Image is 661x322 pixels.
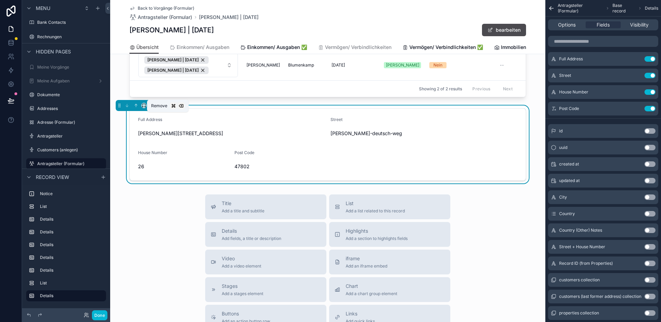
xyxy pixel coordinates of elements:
label: Adresse (Formular) [37,120,105,125]
span: Title [222,200,264,207]
span: customers (last former address) collection [559,294,641,299]
a: Rechnungen [26,31,106,42]
span: Visibility [630,21,649,28]
span: Street [330,117,343,122]
span: updated at [559,178,580,183]
a: Dokumente [26,89,106,100]
span: House Number [138,150,167,155]
span: Stages [222,283,263,290]
span: Vermögen/ Verbindlichkeiten ✅ [409,44,483,51]
span: Links [346,310,375,317]
button: ListAdd a list related to this record [329,194,450,219]
div: scrollable content [22,185,110,308]
span: Full Address [559,56,583,62]
span: Full Address [138,117,162,122]
label: List [40,280,103,286]
label: List [40,204,103,209]
label: Dokumente [37,92,105,98]
label: Addresses [37,106,105,111]
span: iframe [346,255,387,262]
label: Details [40,242,103,248]
span: customers collection [559,277,600,283]
label: Details [40,229,103,235]
span: House Number [559,89,588,95]
span: 47802 [234,163,325,170]
a: Übersicht [129,41,159,54]
button: bearbeiten [482,24,526,36]
span: Video [222,255,261,262]
label: Details [40,255,103,260]
label: Details [40,293,101,299]
span: Country (Other) Notes [559,228,602,233]
a: Einkommen/ Ausgaben ✅ [240,41,307,55]
span: List [346,200,405,207]
a: Vermögen/ Verbindlichkeiten ✅ [402,41,483,55]
span: Einkommen/ Ausgaben [177,44,229,51]
span: properties collection [559,310,599,316]
span: Add a title and subtitle [222,208,264,214]
span: Record view [36,174,69,181]
button: DetailsAdd fields, a title or description [205,222,326,247]
a: Adresse (Formular) [26,117,106,128]
a: Customers (anlegen) [26,144,106,155]
span: [PERSON_NAME]-deutsch-weg [330,130,517,137]
span: Showing 2 of 2 results [419,86,462,92]
span: [PERSON_NAME][STREET_ADDRESS] [138,130,325,137]
span: Details [222,228,281,234]
span: created at [559,161,579,167]
span: Chart [346,283,397,290]
span: Post Code [234,150,254,155]
span: Highlights [346,228,408,234]
span: Street + House Number [559,244,605,250]
span: id [559,128,563,134]
span: Details [645,6,658,11]
button: TitleAdd a title and subtitle [205,194,326,219]
span: Buttons [222,310,270,317]
span: Vermögen/ Verbindlichkeiten [325,44,391,51]
button: ChartAdd a chart group element [329,277,450,302]
span: Einkommen/ Ausgaben ✅ [247,44,307,51]
a: Antragsteller [26,131,106,142]
span: Add a chart group element [346,291,397,296]
button: VideoAdd a video element [205,250,326,274]
span: Add a stages element [222,291,263,296]
a: Antragsteller (Formular) [129,14,192,21]
h1: [PERSON_NAME] | [DATE] [129,25,214,35]
button: iframeAdd an iframe embed [329,250,450,274]
span: Menu [36,5,50,12]
span: Antragsteller (Formular) [558,3,603,14]
label: Notice [40,191,103,197]
label: Antragsteller (Formular) [37,161,102,167]
label: Details [40,217,103,222]
span: Base record [612,3,636,14]
span: Fields [597,21,610,28]
label: Rechnungen [37,34,105,40]
a: [PERSON_NAME] | [DATE] [199,14,259,21]
span: Back to Vorgänge (Formular) [138,6,194,11]
span: uuid [559,145,567,150]
label: Bank Contacts [37,20,105,25]
span: Post Code [559,106,579,111]
label: Meine Aufgaben [37,78,95,84]
button: Done [92,310,107,320]
a: Einkommen/ Ausgaben [170,41,229,55]
span: 26 [138,163,229,170]
span: Options [558,21,576,28]
span: Add a video element [222,263,261,269]
span: Remove [151,103,167,109]
span: City [559,194,567,200]
span: Hidden pages [36,48,71,55]
span: Add fields, a title or description [222,236,281,241]
span: Antragsteller (Formular) [138,14,192,21]
span: Übersicht [136,44,159,51]
span: Country [559,211,575,217]
label: Meine Vorgänge [37,64,105,70]
button: StagesAdd a stages element [205,277,326,302]
span: Add a section to highlights fields [346,236,408,241]
label: Details [40,268,103,273]
button: HighlightsAdd a section to highlights fields [329,222,450,247]
span: Immobilienvermögen [501,44,549,51]
a: Addresses [26,103,106,114]
a: Meine Vorgänge [26,62,106,73]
